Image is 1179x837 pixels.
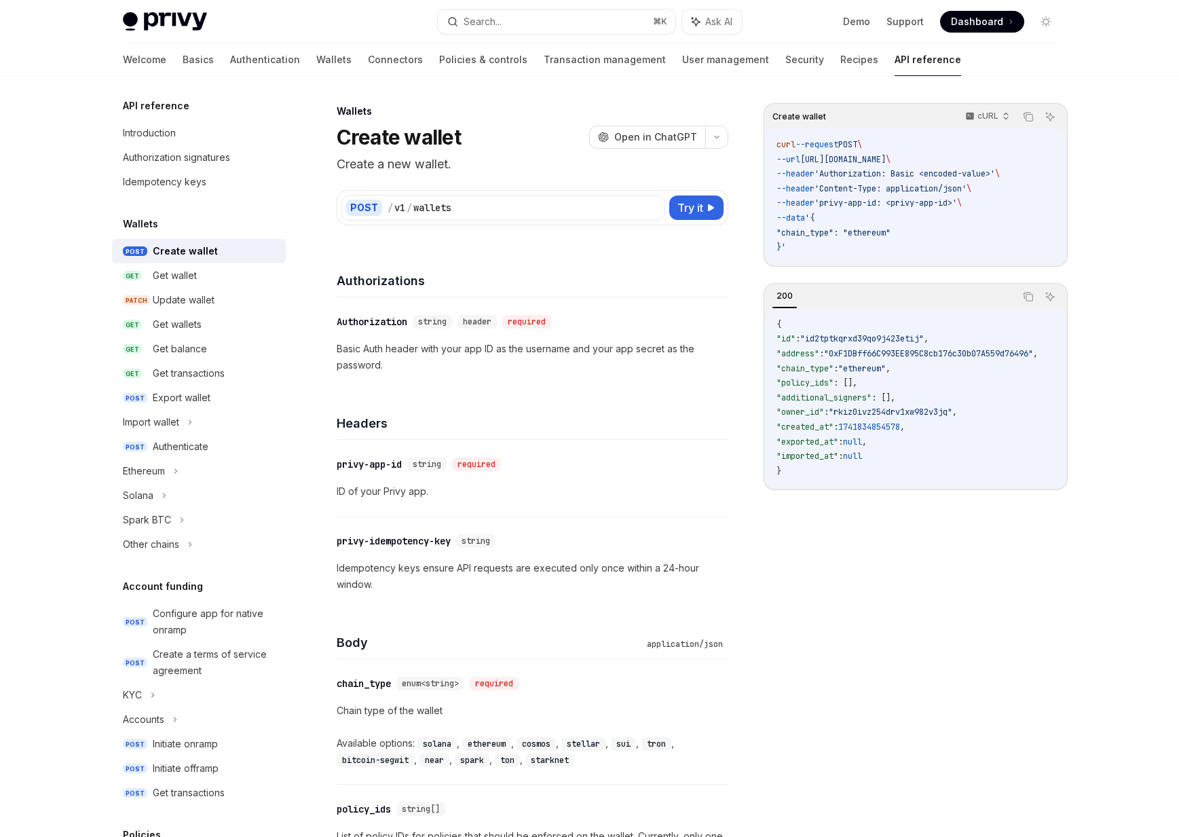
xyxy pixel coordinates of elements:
[417,735,462,751] div: ,
[123,487,153,504] div: Solana
[123,617,147,627] span: POST
[614,130,697,144] span: Open in ChatGPT
[862,436,867,447] span: ,
[153,267,197,284] div: Get wallet
[800,154,886,165] span: [URL][DOMAIN_NAME]
[967,183,971,194] span: \
[337,105,728,118] div: Wallets
[337,754,414,767] code: bitcoin-segwit
[337,341,728,373] p: Basic Auth header with your app ID as the username and your app secret as the password.
[776,377,834,388] span: "policy_ids"
[123,442,147,452] span: POST
[112,337,286,361] a: GETGet balance
[561,735,611,751] div: ,
[470,677,519,690] div: required
[337,272,728,290] h4: Authorizations
[776,319,781,330] span: {
[337,735,728,768] div: Available options:
[153,736,218,752] div: Initiate onramp
[337,534,451,548] div: privy-idempotency-key
[112,781,286,805] a: POSTGet transactions
[776,363,834,374] span: "chain_type"
[495,754,520,767] code: ton
[886,154,891,165] span: \
[653,16,667,27] span: ⌘ K
[772,288,797,304] div: 200
[123,764,147,774] span: POST
[776,436,838,447] span: "exported_at"
[641,637,728,651] div: application/json
[153,606,278,638] div: Configure app for native onramp
[838,139,857,150] span: POST
[776,466,781,477] span: }
[455,751,495,768] div: ,
[900,422,905,432] span: ,
[1019,288,1037,305] button: Copy the contents from the code block
[337,751,419,768] div: ,
[123,12,207,31] img: light logo
[1035,11,1057,33] button: Toggle dark mode
[337,125,461,149] h1: Create wallet
[153,646,278,679] div: Create a terms of service agreement
[776,183,815,194] span: --header
[337,414,728,432] h4: Headers
[857,139,862,150] span: \
[112,601,286,642] a: POSTConfigure app for native onramp
[776,422,834,432] span: "created_at"
[153,760,219,777] div: Initiate offramp
[439,43,527,76] a: Policies & controls
[368,43,423,76] a: Connectors
[337,633,641,652] h4: Body
[464,14,502,30] div: Search...
[112,386,286,410] a: POSTExport wallet
[153,243,218,259] div: Create wallet
[123,536,179,553] div: Other chains
[419,751,455,768] div: ,
[123,512,171,528] div: Spark BTC
[112,170,286,194] a: Idempotency keys
[815,168,995,179] span: 'Authorization: Basic <encoded-value>'
[815,183,967,194] span: 'Content-Type: application/json'
[776,212,805,223] span: --data
[495,751,525,768] div: ,
[838,436,843,447] span: :
[800,333,924,344] span: "id2tptkqrxd39qo9j423etij"
[1041,108,1059,126] button: Ask AI
[589,126,705,149] button: Open in ChatGPT
[815,198,957,208] span: 'privy-app-id: <privy-app-id>'
[402,804,440,815] span: string[]
[337,677,391,690] div: chain_type
[123,149,230,166] div: Authorization signatures
[153,439,208,455] div: Authenticate
[669,196,724,220] button: Try it
[772,111,826,122] span: Create wallet
[776,333,796,344] span: "id"
[153,292,214,308] div: Update wallet
[958,105,1015,128] button: cURL
[517,737,556,751] code: cosmos
[834,377,857,388] span: : [],
[776,154,800,165] span: --url
[886,363,891,374] span: ,
[316,43,352,76] a: Wallets
[776,139,796,150] span: curl
[123,369,142,379] span: GET
[337,458,402,471] div: privy-app-id
[682,43,769,76] a: User management
[872,392,895,403] span: : [],
[337,483,728,500] p: ID of your Privy app.
[419,754,449,767] code: near
[407,201,412,215] div: /
[776,227,891,238] span: "chain_type": "ethereum"
[1033,348,1038,359] span: ,
[705,15,732,29] span: Ask AI
[544,43,666,76] a: Transaction management
[153,785,225,801] div: Get transactions
[824,407,829,417] span: :
[462,737,511,751] code: ethereum
[112,121,286,145] a: Introduction
[388,201,393,215] div: /
[337,802,391,816] div: policy_ids
[123,393,147,403] span: POST
[829,407,952,417] span: "rkiz0ivz254drv1xw982v3jq"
